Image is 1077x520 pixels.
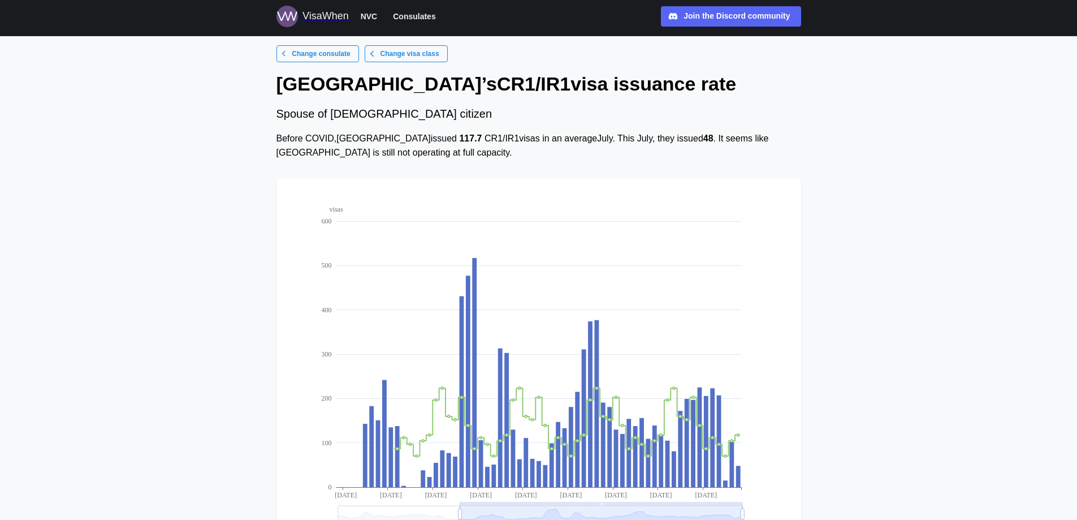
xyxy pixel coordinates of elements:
div: Join the Discord community [684,10,790,23]
a: Change visa class [365,45,448,62]
h1: [GEOGRAPHIC_DATA] ’s CR1/IR1 visa issuance rate [276,71,801,96]
text: 400 [321,306,331,313]
button: NVC [356,9,383,24]
a: Change consulate [276,45,359,62]
img: Logo for VisaWhen [276,6,298,27]
a: Join the Discord community [661,6,801,27]
div: Spouse of [DEMOGRAPHIC_DATA] citizen [276,105,801,123]
span: Consulates [393,10,435,23]
a: Logo for VisaWhen VisaWhen [276,6,349,27]
text: 0 [328,483,331,491]
text: visas [329,205,343,213]
strong: 117.7 [459,134,482,143]
div: Before COVID, [GEOGRAPHIC_DATA] issued CR1/IR1 visas in an average July . This July , they issued... [276,132,801,160]
text: [DATE] [470,491,492,499]
text: [DATE] [695,491,717,499]
button: Consulates [388,9,440,24]
text: 500 [321,261,331,269]
text: [DATE] [425,491,447,499]
text: 600 [321,217,331,225]
text: [DATE] [650,491,672,499]
span: Change visa class [380,46,439,62]
text: 300 [321,350,331,358]
div: VisaWhen [302,8,349,24]
text: [DATE] [514,491,537,499]
text: 200 [321,394,331,402]
text: [DATE] [379,491,401,499]
span: NVC [361,10,378,23]
text: [DATE] [335,491,357,499]
text: 100 [321,439,331,446]
text: [DATE] [560,491,582,499]
span: Change consulate [292,46,350,62]
text: [DATE] [605,491,627,499]
strong: 48 [703,134,713,143]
